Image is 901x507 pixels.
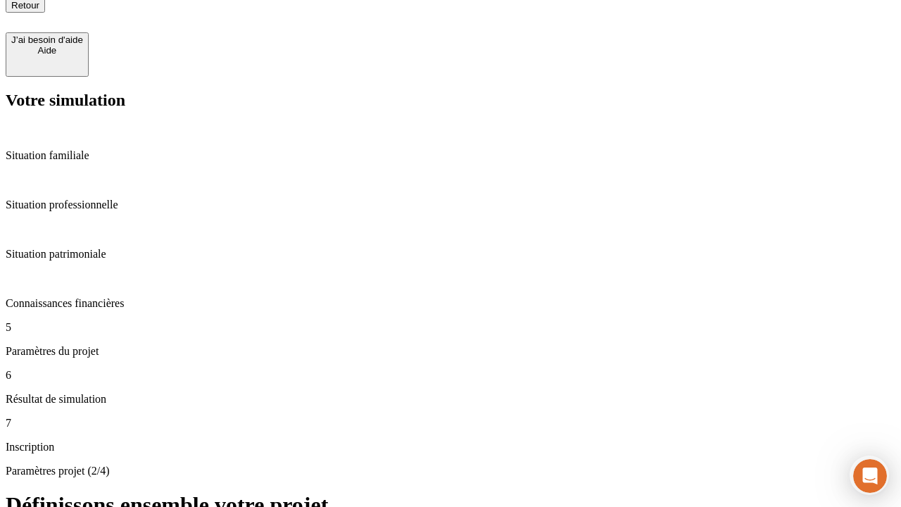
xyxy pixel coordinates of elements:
[850,456,889,495] iframe: Intercom live chat discovery launcher
[6,465,895,477] p: Paramètres projet (2/4)
[6,417,895,430] p: 7
[6,441,895,453] p: Inscription
[6,91,895,110] h2: Votre simulation
[6,297,895,310] p: Connaissances financières
[11,45,83,56] div: Aide
[11,35,83,45] div: J’ai besoin d'aide
[6,199,895,211] p: Situation professionnelle
[6,369,895,382] p: 6
[853,459,887,493] iframe: Intercom live chat
[6,393,895,406] p: Résultat de simulation
[6,32,89,77] button: J’ai besoin d'aideAide
[6,345,895,358] p: Paramètres du projet
[6,149,895,162] p: Situation familiale
[6,321,895,334] p: 5
[6,248,895,261] p: Situation patrimoniale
